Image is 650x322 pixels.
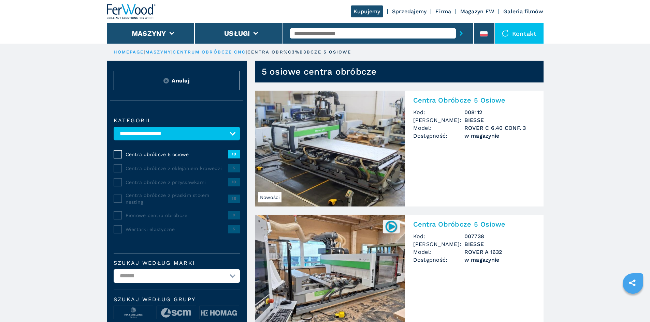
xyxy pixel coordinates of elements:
span: Pionowe centra obróbcze [126,212,228,219]
span: w magazynie [464,256,535,264]
span: | [171,49,173,55]
img: image [114,306,153,320]
span: Dostępność: [413,256,464,264]
h2: Centra Obróbcze 5 Osiowe [413,96,535,104]
h3: ROVER C 6.40 CONF. 3 [464,124,535,132]
a: maszyny [145,49,172,55]
span: | [246,49,247,55]
a: sharethis [624,274,641,291]
span: Dostępność: [413,132,464,140]
a: centrum obróbcze cnc [173,49,246,55]
span: 9 [228,211,240,219]
span: Nowości [258,192,282,202]
h3: 008112 [464,108,535,116]
span: 13 [228,150,240,158]
div: Kontakt [495,23,544,44]
span: Centra obróbcze 5 osiowe [126,151,228,158]
span: Szukaj według grupy [114,297,240,302]
a: Firma [435,8,451,15]
span: [PERSON_NAME]: [413,116,464,124]
button: ResetAnuluj [114,71,240,90]
label: kategorii [114,118,240,123]
span: Centra obróbcze z płaskim stołem nesting [126,192,228,205]
span: Wiertarki elastyczne [126,226,228,233]
img: Centra Obróbcze 5 Osiowe BIESSE ROVER C 6.40 CONF. 3 [255,91,405,206]
span: w magazynie [464,132,535,140]
span: Centra obróbcze z przyssawkami [126,179,228,186]
p: centra obr%C3%B3bcze 5 osiowe [247,49,351,55]
a: HOMEPAGE [114,49,144,55]
a: Centra Obróbcze 5 Osiowe BIESSE ROVER C 6.40 CONF. 3NowościCentra Obróbcze 5 OsioweKod:008112[PER... [255,91,544,206]
span: Model: [413,248,464,256]
img: Reset [163,78,169,83]
h3: BIESSE [464,240,535,248]
span: Model: [413,124,464,132]
img: Kontakt [502,30,509,37]
span: 5 [228,164,240,172]
span: [PERSON_NAME]: [413,240,464,248]
span: Kod: [413,232,464,240]
span: 15 [228,195,240,203]
a: Sprzedajemy [392,8,427,15]
a: Kupujemy [351,5,383,17]
h3: ROVER A 1632 [464,248,535,256]
a: Magazyn FW [460,8,495,15]
span: Centra obróbcze z oklejaniem krawędzi [126,165,228,172]
span: | [144,49,145,55]
button: submit-button [456,26,466,41]
h1: 5 osiowe centra obróbcze [262,66,377,77]
button: Usługi [224,29,250,37]
label: Szukaj według marki [114,260,240,266]
span: 10 [228,178,240,186]
iframe: Chat [621,291,645,317]
a: Galeria filmów [503,8,544,15]
button: Maszyny [132,29,166,37]
h3: 007738 [464,232,535,240]
img: image [200,306,239,320]
span: Anuluj [172,77,190,85]
span: 5 [228,225,240,233]
img: 007738 [385,220,398,233]
h3: BIESSE [464,116,535,124]
h2: Centra Obróbcze 5 Osiowe [413,220,535,228]
img: image [157,306,196,320]
img: Ferwood [107,4,156,19]
span: Kod: [413,108,464,116]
